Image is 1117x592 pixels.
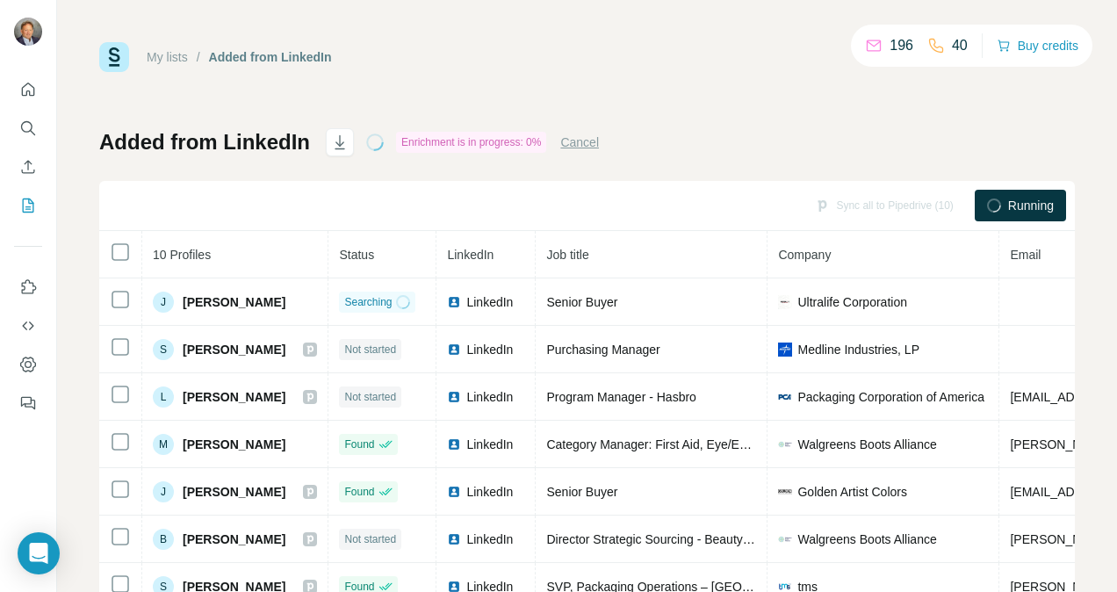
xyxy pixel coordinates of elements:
[344,484,374,500] span: Found
[153,481,174,502] div: J
[14,271,42,303] button: Use Surfe on LinkedIn
[447,532,461,546] img: LinkedIn logo
[447,390,461,404] img: LinkedIn logo
[153,529,174,550] div: B
[99,42,129,72] img: Surfe Logo
[797,483,907,501] span: Golden Artist Colors
[344,342,396,357] span: Not started
[14,310,42,342] button: Use Surfe API
[396,132,546,153] div: Enrichment is in progress: 0%
[339,248,374,262] span: Status
[560,134,599,151] button: Cancel
[447,248,494,262] span: LinkedIn
[209,48,332,66] div: Added from LinkedIn
[183,483,285,501] span: [PERSON_NAME]
[797,531,936,548] span: Walgreens Boots Alliance
[183,531,285,548] span: [PERSON_NAME]
[14,74,42,105] button: Quick start
[14,387,42,419] button: Feedback
[466,531,513,548] span: LinkedIn
[797,436,936,453] span: Walgreens Boots Alliance
[197,48,200,66] li: /
[1010,248,1041,262] span: Email
[778,248,831,262] span: Company
[14,112,42,144] button: Search
[546,390,695,404] span: Program Manager - Hasbro
[99,128,310,156] h1: Added from LinkedIn
[778,343,792,357] img: company-logo
[1008,197,1054,214] span: Running
[778,295,792,309] img: company-logo
[14,151,42,183] button: Enrich CSV
[447,343,461,357] img: LinkedIn logo
[466,341,513,358] span: LinkedIn
[14,18,42,46] img: Avatar
[344,389,396,405] span: Not started
[997,33,1078,58] button: Buy credits
[183,388,285,406] span: [PERSON_NAME]
[546,343,659,357] span: Purchasing Manager
[466,483,513,501] span: LinkedIn
[183,341,285,358] span: [PERSON_NAME]
[183,436,285,453] span: [PERSON_NAME]
[447,437,461,451] img: LinkedIn logo
[546,295,617,309] span: Senior Buyer
[447,485,461,499] img: LinkedIn logo
[344,437,374,452] span: Found
[466,436,513,453] span: LinkedIn
[778,485,792,499] img: company-logo
[14,349,42,380] button: Dashboard
[153,339,174,360] div: S
[546,532,1100,546] span: Director Strategic Sourcing - Beauty/Personal Care, Consumables, Seasonal, & General Merchandise
[153,248,211,262] span: 10 Profiles
[153,434,174,455] div: M
[952,35,968,56] p: 40
[183,293,285,311] span: [PERSON_NAME]
[797,388,984,406] span: Packaging Corporation of America
[344,294,392,310] span: Searching
[890,35,913,56] p: 196
[147,50,188,64] a: My lists
[466,388,513,406] span: LinkedIn
[778,532,792,546] img: company-logo
[14,190,42,221] button: My lists
[546,437,845,451] span: Category Manager: First Aid, Eye/Ear, Wraps & Braces
[546,485,617,499] span: Senior Buyer
[344,531,396,547] span: Not started
[447,295,461,309] img: LinkedIn logo
[797,293,907,311] span: Ultralife Corporation
[18,532,60,574] div: Open Intercom Messenger
[546,248,588,262] span: Job title
[153,292,174,313] div: J
[778,437,792,451] img: company-logo
[797,341,919,358] span: Medline Industries, LP
[778,390,792,404] img: company-logo
[153,386,174,408] div: L
[466,293,513,311] span: LinkedIn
